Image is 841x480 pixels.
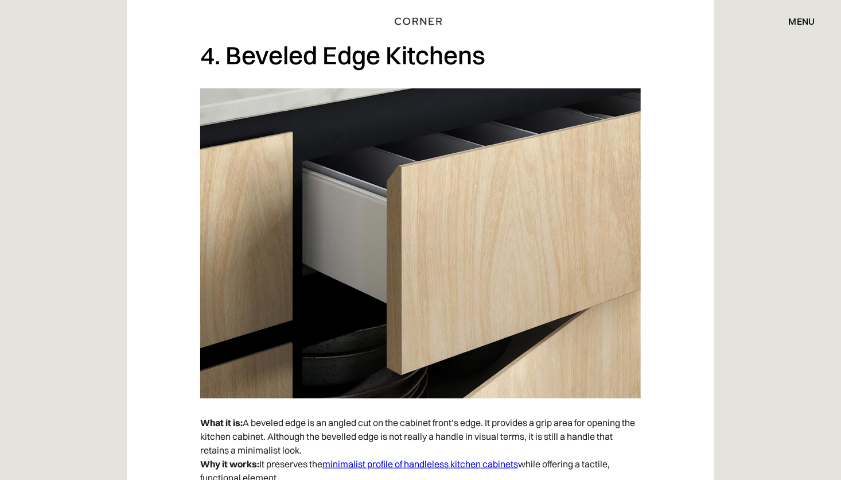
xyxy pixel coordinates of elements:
[777,11,815,31] div: menu
[200,40,641,71] h2: 4. Beveled Edge Kitchens
[789,17,815,26] div: menu
[200,458,259,470] strong: Why it works:
[200,417,243,428] strong: What it is:
[384,14,456,29] a: home
[200,88,641,398] img: Beveled edge on a light oak kitchen cabinet front.
[322,458,518,470] a: minimalist profile of handleless kitchen cabinets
